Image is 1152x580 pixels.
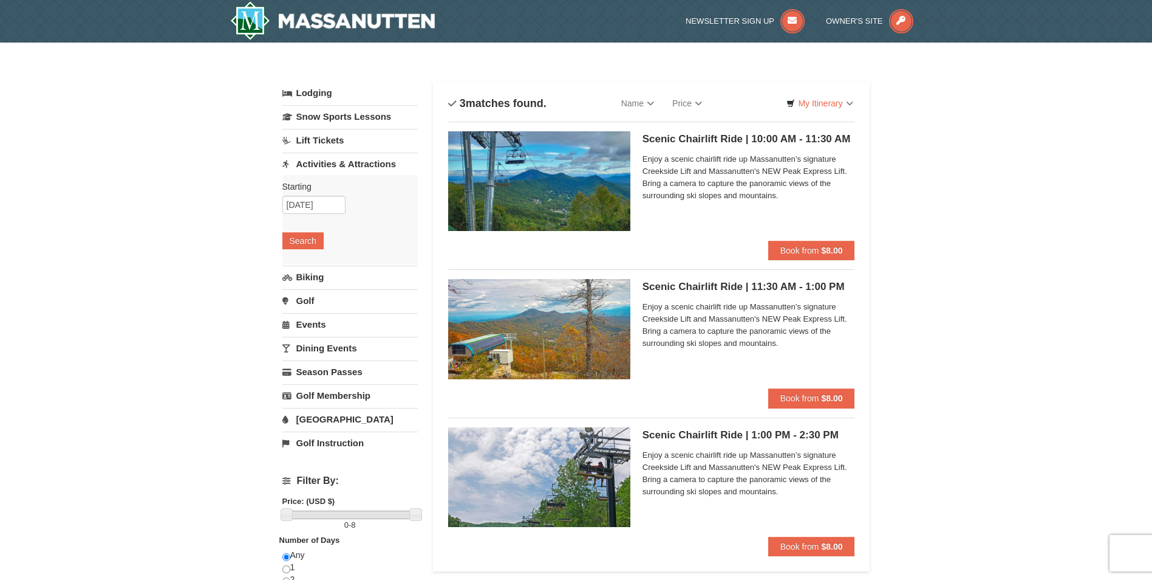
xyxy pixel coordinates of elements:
strong: $8.00 [821,542,842,551]
button: Search [282,232,324,249]
label: Starting [282,181,409,193]
span: 8 [351,520,355,530]
a: Golf Membership [282,384,418,407]
a: My Itinerary [779,94,861,112]
a: Lift Tickets [282,129,418,151]
span: Book from [780,246,819,255]
span: Enjoy a scenic chairlift ride up Massanutten’s signature Creekside Lift and Massanutten's NEW Pea... [642,153,855,202]
button: Book from $8.00 [768,388,855,408]
img: 24896431-1-a2e2611b.jpg [448,131,630,231]
strong: Price: (USD $) [282,497,335,506]
span: 3 [460,97,466,109]
strong: $8.00 [821,393,842,403]
span: Newsletter Sign Up [686,16,774,26]
label: - [282,519,418,531]
a: [GEOGRAPHIC_DATA] [282,408,418,430]
a: Season Passes [282,361,418,383]
img: 24896431-9-664d1467.jpg [448,427,630,527]
h5: Scenic Chairlift Ride | 11:30 AM - 1:00 PM [642,281,855,293]
span: Enjoy a scenic chairlift ride up Massanutten’s signature Creekside Lift and Massanutten's NEW Pea... [642,449,855,498]
span: Owner's Site [826,16,883,26]
a: Name [612,91,663,116]
img: Massanutten Resort Logo [230,1,435,40]
a: Lodging [282,82,418,104]
a: Owner's Site [826,16,913,26]
a: Golf Instruction [282,432,418,454]
a: Golf [282,289,418,312]
span: Enjoy a scenic chairlift ride up Massanutten’s signature Creekside Lift and Massanutten's NEW Pea... [642,301,855,350]
span: Book from [780,542,819,551]
button: Book from $8.00 [768,537,855,556]
strong: Number of Days [279,536,340,545]
span: 0 [344,520,349,530]
a: Newsletter Sign Up [686,16,805,26]
button: Book from $8.00 [768,241,855,260]
h4: matches found. [448,97,547,109]
a: Price [663,91,711,116]
img: 24896431-13-a88f1aaf.jpg [448,279,630,379]
h4: Filter By: [282,475,418,486]
a: Events [282,313,418,336]
h5: Scenic Chairlift Ride | 10:00 AM - 11:30 AM [642,133,855,145]
a: Snow Sports Lessons [282,105,418,128]
strong: $8.00 [821,246,842,255]
a: Activities & Attractions [282,153,418,175]
a: Dining Events [282,337,418,359]
span: Book from [780,393,819,403]
h5: Scenic Chairlift Ride | 1:00 PM - 2:30 PM [642,429,855,441]
a: Massanutten Resort [230,1,435,40]
a: Biking [282,266,418,288]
